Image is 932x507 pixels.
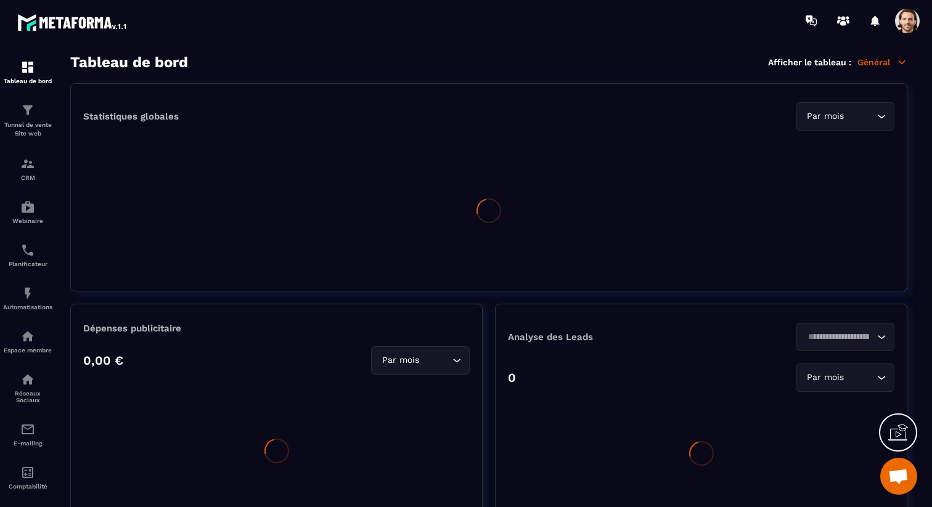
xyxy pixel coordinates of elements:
p: Tableau de bord [3,78,52,84]
span: Par mois [804,110,846,123]
p: Afficher le tableau : [768,57,851,67]
p: Statistiques globales [83,111,179,122]
img: logo [17,11,128,33]
p: Général [857,57,907,68]
div: Search for option [796,323,894,351]
input: Search for option [846,110,874,123]
input: Search for option [846,371,874,384]
a: formationformationTableau de bord [3,51,52,94]
img: formation [20,103,35,118]
div: Search for option [796,102,894,131]
p: E-mailing [3,440,52,447]
p: 0,00 € [83,353,123,368]
img: email [20,422,35,437]
span: Par mois [379,354,422,367]
p: Analyse des Leads [508,331,701,343]
p: Réseaux Sociaux [3,390,52,404]
h3: Tableau de bord [70,54,188,71]
input: Search for option [804,330,874,344]
p: Comptabilité [3,483,52,490]
a: emailemailE-mailing [3,413,52,456]
a: accountantaccountantComptabilité [3,456,52,499]
a: automationsautomationsEspace membre [3,320,52,363]
p: Webinaire [3,217,52,224]
a: automationsautomationsAutomatisations [3,277,52,320]
img: automations [20,329,35,344]
p: 0 [508,370,516,385]
a: schedulerschedulerPlanificateur [3,233,52,277]
input: Search for option [422,354,449,367]
img: accountant [20,465,35,480]
img: formation [20,156,35,171]
p: Espace membre [3,347,52,354]
img: automations [20,200,35,214]
p: CRM [3,174,52,181]
div: Ouvrir le chat [880,458,917,495]
div: Search for option [796,363,894,392]
img: automations [20,286,35,301]
p: Tunnel de vente Site web [3,121,52,138]
a: formationformationCRM [3,147,52,190]
span: Par mois [804,371,846,384]
a: automationsautomationsWebinaire [3,190,52,233]
img: social-network [20,372,35,387]
img: scheduler [20,243,35,258]
p: Automatisations [3,304,52,310]
div: Search for option [371,346,470,375]
img: formation [20,60,35,75]
p: Dépenses publicitaire [83,323,470,334]
p: Planificateur [3,261,52,267]
a: social-networksocial-networkRéseaux Sociaux [3,363,52,413]
a: formationformationTunnel de vente Site web [3,94,52,147]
